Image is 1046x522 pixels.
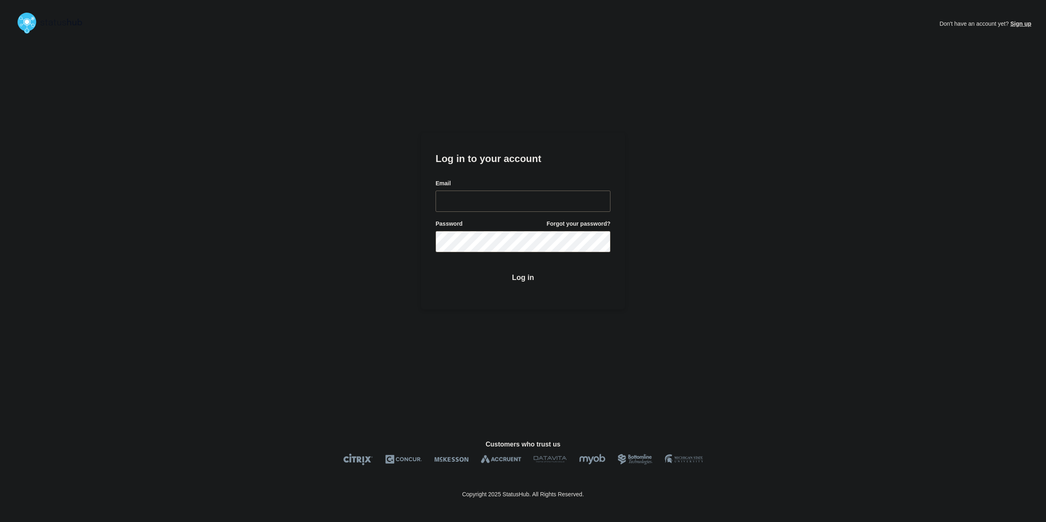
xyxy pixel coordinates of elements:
[481,453,521,465] img: Accruent logo
[547,220,610,228] a: Forgot your password?
[15,10,92,36] img: StatusHub logo
[436,220,463,228] span: Password
[665,453,703,465] img: MSU logo
[436,150,610,165] h1: Log in to your account
[434,453,469,465] img: McKesson logo
[436,267,610,288] button: Log in
[436,191,610,212] input: email input
[939,14,1031,33] p: Don't have an account yet?
[436,180,451,187] span: Email
[618,453,653,465] img: Bottomline logo
[385,453,422,465] img: Concur logo
[1009,20,1031,27] a: Sign up
[436,231,610,252] input: password input
[534,453,567,465] img: DataVita logo
[343,453,373,465] img: Citrix logo
[462,491,584,498] p: Copyright 2025 StatusHub. All Rights Reserved.
[579,453,606,465] img: myob logo
[15,441,1031,448] h2: Customers who trust us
